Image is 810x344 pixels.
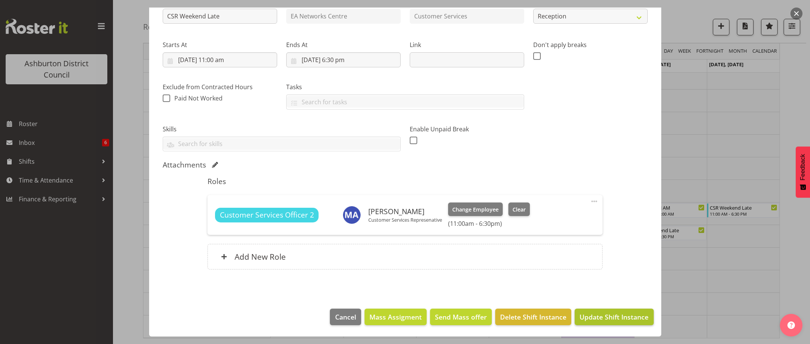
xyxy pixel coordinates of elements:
[207,177,603,186] h5: Roles
[286,52,401,67] input: Click to select...
[448,220,529,227] h6: (11:00am - 6:30pm)
[575,309,653,325] button: Update Shift Instance
[163,82,277,91] label: Exclude from Contracted Hours
[343,206,361,224] img: megan-allott7055.jpg
[286,40,401,49] label: Ends At
[163,125,401,134] label: Skills
[163,138,400,150] input: Search for skills
[369,312,422,322] span: Mass Assigment
[435,312,487,322] span: Send Mass offer
[796,146,810,198] button: Feedback - Show survey
[220,210,314,221] span: Customer Services Officer 2
[163,160,206,169] h5: Attachments
[330,309,361,325] button: Cancel
[174,94,223,102] span: Paid Not Worked
[235,252,286,262] h6: Add New Role
[410,125,524,134] label: Enable Unpaid Break
[287,96,524,108] input: Search for tasks
[448,202,503,216] button: Change Employee
[335,312,356,322] span: Cancel
[580,312,648,322] span: Update Shift Instance
[286,82,524,91] label: Tasks
[452,205,499,214] span: Change Employee
[163,40,277,49] label: Starts At
[495,309,571,325] button: Delete Shift Instance
[368,207,442,216] h6: [PERSON_NAME]
[508,202,530,216] button: Clear
[410,40,524,49] label: Link
[799,154,806,180] span: Feedback
[787,321,795,329] img: help-xxl-2.png
[368,217,442,223] p: Customer Services Represenative
[513,205,526,214] span: Clear
[163,52,277,67] input: Click to select...
[365,309,427,325] button: Mass Assigment
[533,40,648,49] label: Don't apply breaks
[500,312,566,322] span: Delete Shift Instance
[163,9,277,24] input: Shift Instance Name
[430,309,492,325] button: Send Mass offer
